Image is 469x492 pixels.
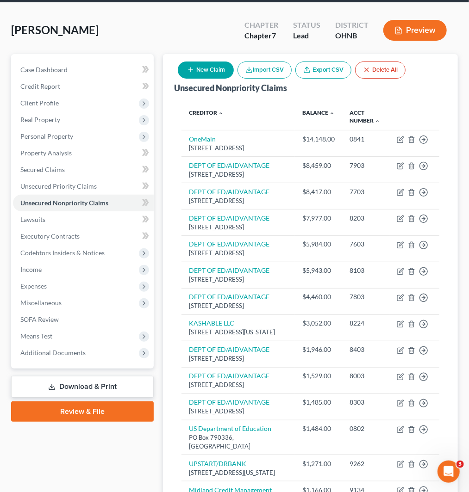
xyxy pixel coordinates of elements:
[302,161,335,170] div: $8,459.00
[302,424,335,433] div: $1,484.00
[20,199,108,207] span: Unsecured Nonpriority Claims
[20,299,62,307] span: Miscellaneous
[189,197,288,205] div: [STREET_ADDRESS]
[20,82,60,90] span: Credit Report
[350,319,382,328] div: 8224
[189,433,288,450] div: PO Box 790336, [GEOGRAPHIC_DATA]
[20,282,47,290] span: Expenses
[293,31,320,41] div: Lead
[189,266,269,274] a: DEPT OF ED/AIDVANTAGE
[302,109,335,116] a: Balance expand_less
[20,215,45,223] span: Lawsuits
[302,292,335,301] div: $4,460.00
[350,371,382,381] div: 8003
[302,319,335,328] div: $3,052.00
[189,240,269,248] a: DEPT OF ED/AIDVANTAGE
[189,328,288,337] div: [STREET_ADDRESS][US_STATE]
[302,214,335,223] div: $7,977.00
[189,398,269,406] a: DEPT OF ED/AIDVANTAGE
[302,240,335,249] div: $5,984.00
[20,232,80,240] span: Executory Contracts
[20,166,65,173] span: Secured Claims
[335,20,369,31] div: District
[244,31,278,41] div: Chapter
[350,424,382,433] div: 0802
[189,424,271,432] a: US Department of Education
[302,459,335,468] div: $1,271.00
[350,161,382,170] div: 7903
[189,460,246,467] a: UPSTART/DRBANK
[189,249,288,258] div: [STREET_ADDRESS]
[189,293,269,301] a: DEPT OF ED/AIDVANTAGE
[350,345,382,354] div: 8403
[13,311,154,328] a: SOFA Review
[11,401,154,422] a: Review & File
[189,135,216,143] a: OneMain
[20,116,60,123] span: Real Property
[189,372,269,380] a: DEPT OF ED/AIDVANTAGE
[20,66,68,74] span: Case Dashboard
[11,376,154,398] a: Download & Print
[329,111,335,116] i: expand_less
[293,20,320,31] div: Status
[20,99,59,107] span: Client Profile
[335,31,369,41] div: OHNB
[295,61,351,79] a: Export CSV
[20,315,59,323] span: SOFA Review
[178,61,234,79] button: New Claim
[350,187,382,197] div: 7703
[302,135,335,144] div: $14,148.00
[189,407,288,416] div: [STREET_ADDRESS]
[189,161,269,169] a: DEPT OF ED/AIDVANTAGE
[189,381,288,389] div: [STREET_ADDRESS]
[13,178,154,195] a: Unsecured Priority Claims
[13,195,154,211] a: Unsecured Nonpriority Claims
[20,132,73,140] span: Personal Property
[350,240,382,249] div: 7603
[350,214,382,223] div: 8203
[189,319,234,327] a: KASHABLE LLC
[13,211,154,228] a: Lawsuits
[189,275,288,284] div: [STREET_ADDRESS]
[13,61,154,78] a: Case Dashboard
[20,149,72,157] span: Property Analysis
[189,170,288,179] div: [STREET_ADDRESS]
[189,301,288,310] div: [STREET_ADDRESS]
[189,144,288,153] div: [STREET_ADDRESS]
[350,459,382,468] div: 9262
[302,371,335,381] div: $1,529.00
[189,188,269,196] a: DEPT OF ED/AIDVANTAGE
[383,20,447,41] button: Preview
[438,461,460,483] iframe: Intercom live chat
[13,161,154,178] a: Secured Claims
[302,266,335,275] div: $5,943.00
[302,345,335,354] div: $1,946.00
[350,135,382,144] div: 0841
[20,265,42,273] span: Income
[238,61,292,79] button: Import CSV
[456,461,464,468] span: 3
[189,354,288,363] div: [STREET_ADDRESS]
[189,223,288,232] div: [STREET_ADDRESS]
[350,398,382,407] div: 8303
[13,78,154,95] a: Credit Report
[189,345,269,353] a: DEPT OF ED/AIDVANTAGE
[375,118,380,124] i: expand_less
[244,20,278,31] div: Chapter
[11,23,99,37] span: [PERSON_NAME]
[272,31,276,40] span: 7
[350,109,380,124] a: Acct Number expand_less
[189,468,288,477] div: [STREET_ADDRESS][US_STATE]
[20,249,105,257] span: Codebtors Insiders & Notices
[189,214,269,222] a: DEPT OF ED/AIDVANTAGE
[302,398,335,407] div: $1,485.00
[13,145,154,161] a: Property Analysis
[189,109,224,116] a: Creditor expand_less
[350,266,382,275] div: 8103
[20,182,97,190] span: Unsecured Priority Claims
[13,228,154,245] a: Executory Contracts
[218,111,224,116] i: expand_less
[20,332,52,340] span: Means Test
[174,82,287,93] div: Unsecured Nonpriority Claims
[20,349,86,357] span: Additional Documents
